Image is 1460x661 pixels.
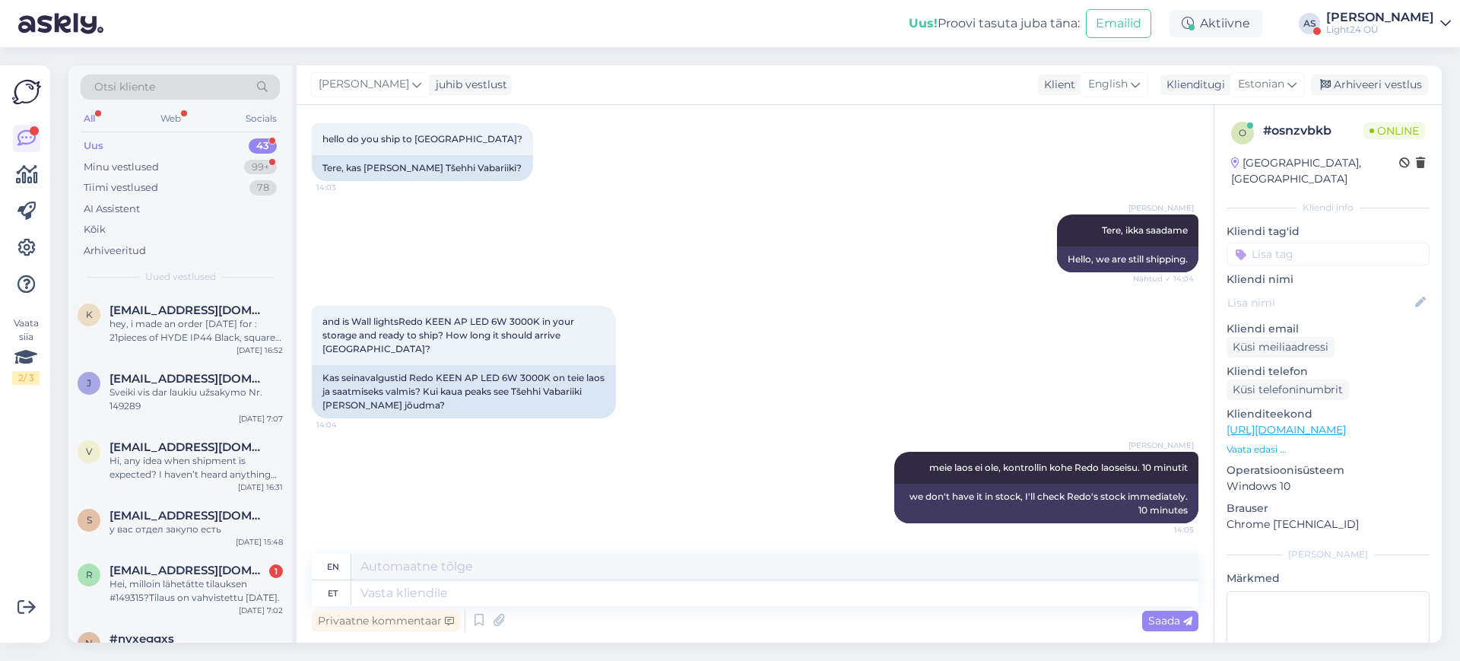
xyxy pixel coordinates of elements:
div: Küsi meiliaadressi [1227,337,1335,358]
p: Märkmed [1227,570,1430,586]
div: [DATE] 15:48 [236,536,283,548]
span: Uued vestlused [145,270,216,284]
div: [DATE] 16:52 [236,345,283,356]
span: Online [1363,122,1425,139]
div: [DATE] 16:31 [238,481,283,493]
p: Windows 10 [1227,478,1430,494]
span: s [87,514,92,526]
div: # osnzvbkb [1263,122,1363,140]
div: All [81,109,98,129]
div: 43 [249,138,277,154]
span: #nyxeggxs [109,632,174,646]
div: 99+ [244,160,277,175]
div: Vaata siia [12,316,40,385]
div: Tere, kas [PERSON_NAME] Tšehhi Vabariiki? [312,155,533,181]
div: Kliendi info [1227,201,1430,215]
span: vanheiningenruud@gmail.com [109,440,268,454]
div: Hei, milloin lähetätte tilauksen #149315?Tilaus on vahvistettu [DATE]. [109,577,283,605]
div: Klient [1038,77,1075,93]
span: and is Wall lightsRedo KEEN AP LED 6W 3000K in your storage and ready to ship? How long it should... [322,316,576,354]
div: [DATE] 7:07 [239,413,283,424]
span: j [87,377,91,389]
div: Klienditugi [1160,77,1225,93]
span: Estonian [1238,76,1284,93]
span: Tere, ikka saadame [1102,224,1188,236]
span: [PERSON_NAME] [1128,202,1194,214]
div: Sveiki vis dar laukiu užsakymo Nr. 149289 [109,386,283,413]
div: 78 [249,180,277,195]
div: [PERSON_NAME] [1227,548,1430,561]
p: Kliendi telefon [1227,364,1430,380]
span: Saada [1148,614,1192,628]
span: 14:03 [316,182,373,193]
div: Kas seinavalgustid Redo KEEN AP LED 6W 3000K on teie laos ja saatmiseks valmis? Kui kaua peaks se... [312,365,616,418]
a: [URL][DOMAIN_NAME] [1227,423,1346,437]
p: Vaata edasi ... [1227,443,1430,456]
img: Askly Logo [12,78,41,106]
span: meie laos ei ole, kontrollin kohe Redo laoseisu. 10 minutit [929,462,1188,473]
p: Kliendi email [1227,321,1430,337]
span: [PERSON_NAME] [1128,440,1194,451]
span: Otsi kliente [94,79,155,95]
span: Nähtud ✓ 14:04 [1133,273,1194,284]
div: hey, i made an order [DATE] for : 21pieces of HYDE IP44 Black, square lamps We opened the package... [109,317,283,345]
span: k [86,309,93,320]
span: hello do you ship to [GEOGRAPHIC_DATA]? [322,133,522,145]
p: Klienditeekond [1227,406,1430,422]
span: English [1088,76,1128,93]
div: Hello, we are still shipping. [1057,246,1198,272]
span: [PERSON_NAME] [319,76,409,93]
span: o [1239,127,1246,138]
div: 2 / 3 [12,371,40,385]
div: [GEOGRAPHIC_DATA], [GEOGRAPHIC_DATA] [1231,155,1399,187]
span: 14:05 [1137,524,1194,535]
div: Kõik [84,222,106,237]
span: shahzoda@ovivoelektrik.com.tr [109,509,268,523]
div: juhib vestlust [430,77,507,93]
div: Küsi telefoninumbrit [1227,380,1349,400]
button: Emailid [1086,9,1151,38]
div: en [327,554,339,580]
a: [PERSON_NAME]Light24 OÜ [1326,11,1451,36]
p: Kliendi nimi [1227,272,1430,288]
div: Minu vestlused [84,160,159,175]
div: AS [1299,13,1320,34]
div: Aktiivne [1170,10,1262,37]
div: AI Assistent [84,202,140,217]
p: Kliendi tag'id [1227,224,1430,240]
span: n [85,637,93,649]
p: Chrome [TECHNICAL_ID] [1227,516,1430,532]
div: we don't have it in stock, I'll check Redo's stock immediately. 10 minutes [894,484,1198,523]
span: ritvaleinonen@hotmail.com [109,564,268,577]
b: Uus! [909,16,938,30]
div: Uus [84,138,103,154]
div: Socials [243,109,280,129]
span: v [86,446,92,457]
div: 1 [269,564,283,578]
input: Lisa tag [1227,243,1430,265]
input: Lisa nimi [1227,294,1412,311]
span: r [86,569,93,580]
p: Brauser [1227,501,1430,516]
div: Arhiveeritud [84,243,146,259]
span: kuninkaantie752@gmail.com [109,303,268,317]
span: 14:04 [316,419,373,431]
div: [DATE] 7:02 [239,605,283,616]
div: Tiimi vestlused [84,180,158,195]
div: Arhiveeri vestlus [1311,75,1428,95]
div: у вас отдел закупо есть [109,523,283,536]
div: Hi, any idea when shipment is expected? I haven’t heard anything yet. Commande n°149638] ([DATE])... [109,454,283,481]
div: Privaatne kommentaar [312,611,460,631]
div: [PERSON_NAME] [1326,11,1434,24]
div: Light24 OÜ [1326,24,1434,36]
div: Web [157,109,184,129]
p: Operatsioonisüsteem [1227,462,1430,478]
div: et [328,580,338,606]
span: justmisius@gmail.com [109,372,268,386]
div: Proovi tasuta juba täna: [909,14,1080,33]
